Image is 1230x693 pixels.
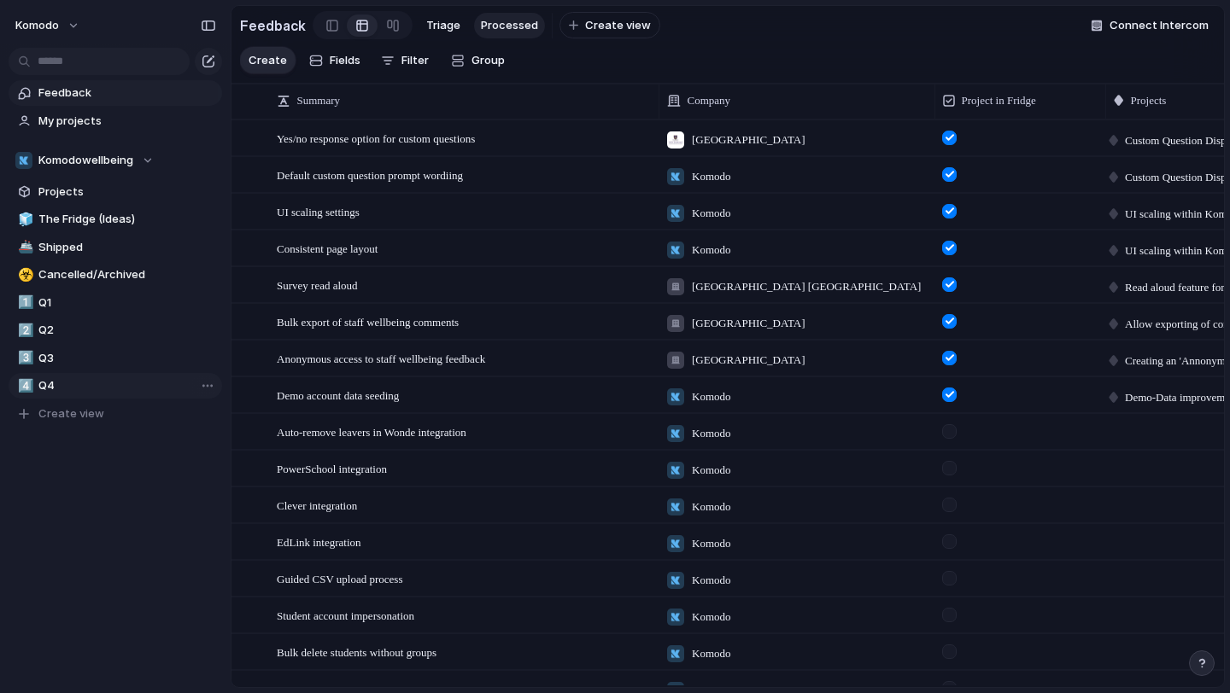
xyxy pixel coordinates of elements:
span: [GEOGRAPHIC_DATA] [692,352,805,369]
a: ☣️Cancelled/Archived [9,262,222,288]
span: My projects [38,113,216,130]
span: [GEOGRAPHIC_DATA] [692,315,805,332]
span: Projects [1131,92,1167,109]
a: Triage [419,13,467,38]
button: 3️⃣ [15,350,32,367]
a: 🚢Shipped [9,235,222,260]
span: Create [249,52,287,69]
div: 2️⃣ [18,321,30,341]
div: 🧊 [18,210,30,230]
span: Komodo [692,645,731,662]
span: Auto-remove leavers in Wonde integration [277,426,466,439]
span: Komodo [692,609,731,626]
div: ☣️ [18,265,30,285]
button: Create view [9,401,222,427]
button: Group [442,47,513,74]
span: Create view [585,17,651,34]
span: Cancelled/Archived [38,266,216,283]
span: Project in Fridge [962,92,1036,109]
button: Create [240,47,296,73]
span: Komodo [692,205,731,222]
span: Summary [297,92,341,109]
span: Q4 [38,377,216,394]
span: Student account impersonation [277,609,414,622]
button: Connect Intercom [1084,13,1215,38]
span: Processed [481,17,538,34]
span: Demo account data seeding [277,389,399,402]
button: Create view [559,12,660,39]
button: Komodowellbeing [9,148,222,173]
span: The Fridge (Ideas) [38,211,216,228]
a: 🧊The Fridge (Ideas) [9,207,222,232]
a: Projects [9,179,222,205]
span: Filter [401,52,429,69]
button: Fields [302,47,367,74]
span: Company [688,92,731,109]
button: Komodo [8,12,89,39]
span: PowerSchool integration [277,463,387,475]
span: Triage [426,17,460,34]
div: 3️⃣ [18,348,30,368]
a: 4️⃣Q4 [9,373,222,399]
span: Komodo [692,242,731,259]
a: Feedback [9,80,222,106]
button: 4️⃣ [15,377,32,394]
button: Filter [374,47,436,74]
a: 3️⃣Q3 [9,346,222,371]
button: ☣️ [15,266,32,283]
span: Connect Intercom [1110,17,1209,34]
div: 1️⃣ [18,293,30,312]
span: Komodo [692,425,731,442]
span: Fields [330,52,360,69]
a: 1️⃣Q1 [9,290,222,316]
span: Komodo [692,498,731,515]
span: Group [471,52,505,69]
span: Survey read aloud [277,279,358,292]
button: 2️⃣ [15,322,32,339]
span: Consistent page layout [277,242,378,255]
button: 1️⃣ [15,294,32,312]
a: 2️⃣Q2 [9,317,222,343]
span: [GEOGRAPHIC_DATA] [692,131,805,148]
button: 🧊 [15,211,32,228]
a: My projects [9,108,222,134]
span: EdLink integration [277,536,361,549]
span: Create view [38,405,104,422]
span: Komodo [692,572,731,589]
span: Q1 [38,294,216,312]
div: 4️⃣ [18,376,30,396]
span: Komodo [692,462,731,479]
span: Bulk export of staff wellbeing comments [277,316,459,329]
a: Processed [474,13,545,38]
span: UI scaling settings [277,206,360,218]
button: 🚢 [15,239,32,256]
span: [GEOGRAPHIC_DATA] [GEOGRAPHIC_DATA] [692,278,921,295]
span: Komodowellbeing [38,152,133,169]
span: Komodo [692,535,731,552]
span: Komodo [692,168,731,185]
h2: Feedback [240,15,306,36]
span: Komodo [15,17,59,34]
span: Komodo [692,388,731,405]
span: Feedback [38,84,216,102]
span: Q3 [38,350,216,367]
span: Yes/no response option for custom questions [277,132,475,145]
span: Bulk delete students without groups [277,646,436,659]
span: Default custom question prompt wordiing [277,169,463,182]
span: Q2 [38,322,216,339]
span: Guided CSV upload process [277,573,402,585]
span: Projects [38,183,216,201]
span: Shipped [38,239,216,256]
span: Anonymous access to staff wellbeing feedback [277,352,485,365]
div: 🚢 [18,237,30,257]
span: Clever integration [277,499,357,512]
